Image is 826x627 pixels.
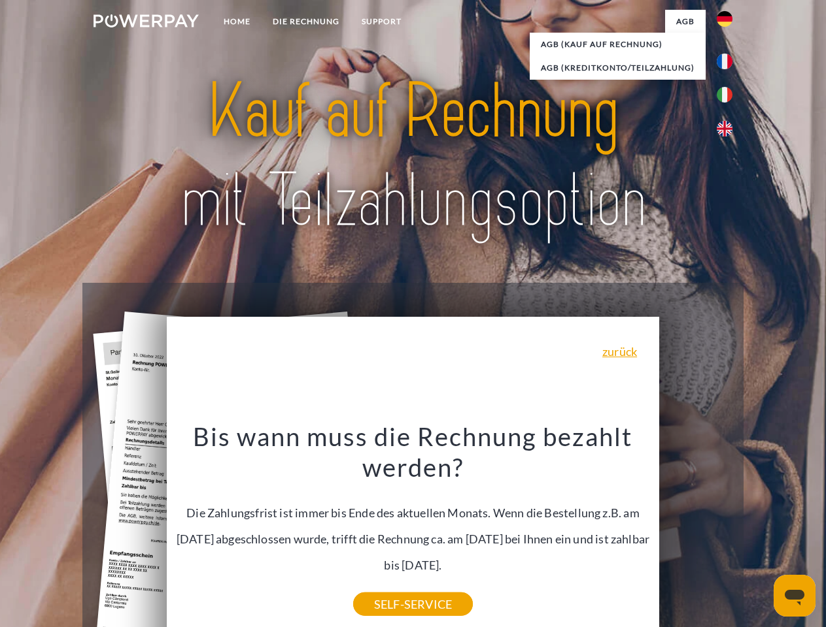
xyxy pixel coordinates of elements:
[262,10,351,33] a: DIE RECHNUNG
[717,121,732,137] img: en
[602,346,637,357] a: zurück
[125,63,701,250] img: title-powerpay_de.svg
[530,33,706,56] a: AGB (Kauf auf Rechnung)
[353,592,473,616] a: SELF-SERVICE
[351,10,413,33] a: SUPPORT
[717,87,732,103] img: it
[213,10,262,33] a: Home
[717,11,732,27] img: de
[94,14,199,27] img: logo-powerpay-white.svg
[665,10,706,33] a: agb
[774,575,816,617] iframe: Schaltfläche zum Öffnen des Messaging-Fensters
[717,54,732,69] img: fr
[530,56,706,80] a: AGB (Kreditkonto/Teilzahlung)
[175,421,652,604] div: Die Zahlungsfrist ist immer bis Ende des aktuellen Monats. Wenn die Bestellung z.B. am [DATE] abg...
[175,421,652,483] h3: Bis wann muss die Rechnung bezahlt werden?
